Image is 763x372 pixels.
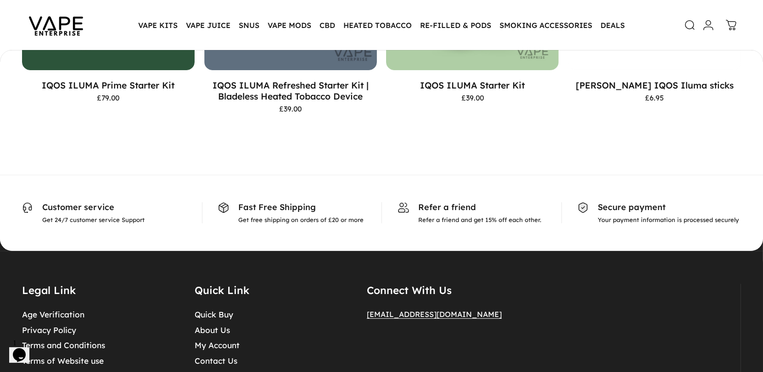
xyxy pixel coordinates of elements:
a: Privacy Policy [22,325,76,335]
a: My Account [195,340,240,350]
img: Vape Enterprise [15,4,97,47]
p: Refer a friend and get 15% off each other. [418,216,541,223]
a: 0 items [721,15,741,35]
a: Age Verification [22,310,84,320]
a: Quick Buy [195,310,233,320]
span: £6.95 [645,94,664,102]
a: IQOS ILUMA Starter Kit [420,80,525,91]
span: £39.00 [279,105,302,113]
a: Terms and Conditions [22,340,105,350]
summary: HEATED TOBACCO [339,16,416,35]
p: Your payment information is processed securely [598,216,739,223]
p: Customer service [42,202,145,213]
a: Terms of Website use [22,356,104,366]
a: IQOS ILUMA Prime Starter Kit [42,80,174,91]
a: About Us [195,325,230,335]
summary: VAPE JUICE [182,16,235,35]
summary: SNUS [235,16,264,35]
p: Get 24/7 customer service Support [42,216,145,223]
summary: SMOKING ACCESSORIES [495,16,596,35]
a: Contact Us [195,356,237,366]
p: Get free shipping on orders of £20 or more [238,216,364,223]
a: DEALS [596,16,629,35]
a: [PERSON_NAME] IQOS Iluma sticks [576,80,734,91]
summary: RE-FILLED & PODS [416,16,495,35]
iframe: chat widget [9,335,39,363]
p: Secure payment [598,202,739,213]
summary: CBD [315,16,339,35]
p: Refer a friend [418,202,541,213]
summary: VAPE KITS [134,16,182,35]
a: [EMAIL_ADDRESS][DOMAIN_NAME] [367,310,502,319]
nav: Primary [134,16,629,35]
span: £79.00 [97,94,119,102]
span: £39.00 [461,94,484,102]
a: IQOS ILUMA Refreshed Starter Kit | Bladeless Heated Tobacco Device [213,80,369,102]
summary: VAPE MODS [264,16,315,35]
p: Fast Free Shipping [238,202,364,213]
